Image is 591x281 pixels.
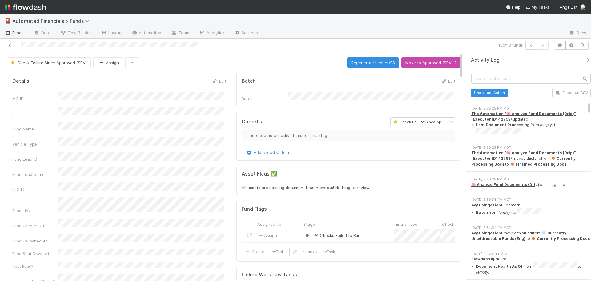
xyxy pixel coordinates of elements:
span: Check Name [442,221,467,227]
img: logo-inverted-e16ddd16eac7371096b0.svg [5,2,46,12]
span: My Tasks [525,5,550,10]
span: Check Failure Since Approved (SPV) [392,120,466,124]
a: Add checklist item [246,150,289,155]
div: updated: [471,111,591,135]
em: (empty) [540,122,553,127]
div: Help [506,4,521,10]
div: was triggered [471,182,591,188]
li: from to [476,262,591,275]
div: [DATE] 5:20:25 PM MDT [471,177,591,182]
div: [DATE] 5:20:25 PM MDT [471,106,591,111]
div: moved this fund from to [471,150,591,167]
a: My Tasks [525,4,550,10]
a: The Automation "🧠 Analyze Fund Documents (Drip)" (Executor ID: 42793) [471,151,576,161]
div: Fund Created At [12,223,58,229]
strong: Flowdash [471,257,490,261]
span: Funds [5,30,24,36]
button: Link an existingTask [289,248,338,256]
a: Team [166,28,194,38]
div: MC ID [12,96,58,102]
h5: Checklist [242,119,264,125]
div: Fund Lead Name [12,171,58,177]
h5: Linked Workflow Tasks [242,272,456,278]
button: Undo Last Action [471,88,508,97]
strong: Last Document Processing [476,122,529,127]
span: Activity Log [471,57,500,63]
a: Automation [127,28,166,38]
button: Create a newTask [242,248,287,256]
span: Check Failure Since Approved (SPV) [10,60,87,65]
span: Flow Builder [60,30,91,36]
strong: Batch [476,210,488,215]
div: [DATE] 5:20:25 PM MDT [471,145,591,150]
div: FC ID [12,111,58,117]
li: from to [476,208,591,216]
a: Docs [564,28,591,38]
div: updated: [471,202,591,215]
span: AngelList [560,5,577,10]
span: Stage [304,221,315,227]
em: (empty) [498,210,512,215]
div: Fund Launched At [12,238,58,244]
h5: Asset Flags ✅ [242,171,456,177]
span: Finished Processing Docs [510,162,566,167]
a: The Automation "🧠 Analyze Fund Documents (Drip)" (Executor ID: 42793) [471,111,576,122]
strong: Avy Faingezicht [471,203,503,207]
button: Check Failure Since Approved (SPV) [7,57,91,68]
a: Flow Builder [55,28,96,38]
div: Fund Link [12,208,58,214]
a: Edit [441,79,455,84]
h5: Details [12,78,29,84]
a: Settings [229,28,263,38]
em: (empty) [476,270,489,275]
span: Currently Processing Docs [471,156,576,166]
div: Batch [242,96,288,102]
a: Analytics [194,28,229,38]
div: [DATE] 2:54:34 PM MDT [471,225,591,230]
span: Assign [258,232,277,238]
span: Currently Processing Docs [531,236,590,241]
div: Fund Name [12,126,58,132]
h5: Batch [242,78,256,84]
div: Fund Shut Down At [12,250,58,257]
strong: Document Health As Of [476,264,523,269]
span: All assets are passing document health checks! Nothing to review. [242,185,370,190]
div: Fund Lead ID [12,156,58,162]
span: LPA Checks Failed to Run [304,233,360,238]
div: LLC ID [12,186,58,192]
div: [DATE] 4:43:04 PM MDT [471,251,591,257]
a: Data [29,28,55,38]
span: Entity Type [396,221,417,227]
a: Layout [96,28,127,38]
div: updated: [471,256,591,275]
div: [DATE] 2:59:38 PM MDT [471,197,591,202]
span: 🎴 [5,18,11,23]
span: Automated Financials > Funds [12,18,92,24]
div: Test Fund? [12,263,58,269]
button: Export as CSV [552,88,591,97]
span: 10 of 10 funds [498,42,523,48]
img: avatar_574f8970-b283-40ff-a3d7-26909d9947cc.png [580,4,586,10]
span: Assigned To [257,221,281,227]
div: moved this fund from to [471,230,591,242]
a: Edit [212,79,226,84]
div: Vehicle Type [12,141,58,147]
div: LPA Checks Failed to Run [304,232,360,238]
button: Move to Approved (SPV) 2 [401,57,460,68]
button: Assign [93,57,123,68]
button: Regenerate Ledger/FS [347,57,399,68]
div: There are no checklist items for this stage. [242,130,456,141]
li: from to [476,122,591,135]
strong: Avy Faingezicht [471,231,503,235]
h5: Fund Flags [242,206,267,212]
input: Search activities... [471,73,591,83]
a: 🧠 Analyze Fund Documents (Drip) [471,182,539,187]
